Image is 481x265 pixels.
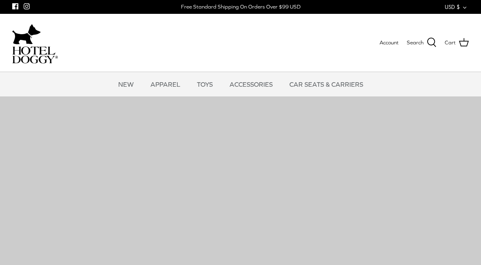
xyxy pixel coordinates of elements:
span: Cart [445,39,456,47]
img: dog-icon.svg [12,22,41,46]
div: Free Standard Shipping On Orders Over $99 USD [181,3,300,11]
a: Facebook [12,3,18,9]
img: hoteldoggycom [12,46,58,64]
span: Search [407,39,424,47]
a: NEW [111,72,141,96]
a: hoteldoggycom [12,22,58,64]
a: Account [380,39,399,47]
span: Account [380,39,399,46]
a: Free Standard Shipping On Orders Over $99 USD [181,1,300,13]
a: ACCESSORIES [222,72,280,96]
a: CAR SEATS & CARRIERS [282,72,371,96]
a: APPAREL [143,72,188,96]
a: Instagram [24,3,30,9]
a: Cart [445,37,469,48]
a: Search [407,37,437,48]
a: TOYS [190,72,220,96]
